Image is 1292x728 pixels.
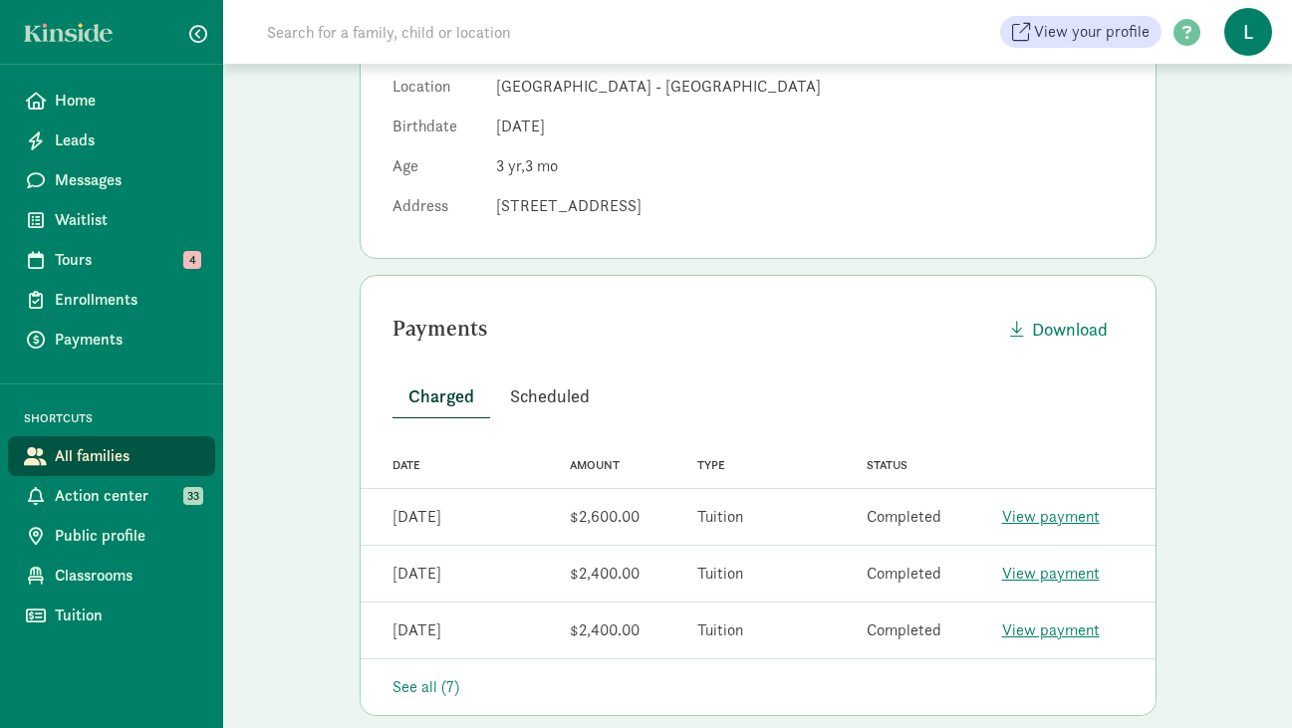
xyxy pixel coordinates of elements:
[496,116,545,136] span: [DATE]
[525,155,558,176] span: 3
[8,280,215,320] a: Enrollments
[8,160,215,200] a: Messages
[392,675,1124,699] div: See all (7)
[496,75,1124,99] dd: [GEOGRAPHIC_DATA] - [GEOGRAPHIC_DATA]
[867,458,907,472] span: Status
[1000,16,1162,48] a: View your profile
[8,476,215,516] a: Action center 33
[55,564,199,588] span: Classrooms
[55,604,199,627] span: Tuition
[994,308,1124,351] button: Download
[55,208,199,232] span: Waitlist
[697,562,743,586] div: Tuition
[1034,20,1150,44] span: View your profile
[392,154,480,186] dt: Age
[8,556,215,596] a: Classrooms
[8,81,215,121] a: Home
[392,374,490,418] button: Charged
[496,155,525,176] span: 3
[55,524,199,548] span: Public profile
[1002,619,1100,640] a: View payment
[55,168,199,192] span: Messages
[697,458,725,472] span: Type
[392,75,480,107] dt: Location
[496,194,1124,218] dd: [STREET_ADDRESS]
[408,382,474,409] span: Charged
[8,516,215,556] a: Public profile
[55,89,199,113] span: Home
[392,458,420,472] span: Date
[8,200,215,240] a: Waitlist
[1002,563,1100,584] a: View payment
[392,505,441,529] div: [DATE]
[392,194,480,226] dt: Address
[570,618,640,642] div: $2,400.00
[1032,316,1108,343] span: Download
[55,248,199,272] span: Tours
[183,251,201,269] span: 4
[392,562,441,586] div: [DATE]
[867,562,941,586] div: Completed
[8,320,215,360] a: Payments
[55,484,199,508] span: Action center
[183,487,203,505] span: 33
[55,288,199,312] span: Enrollments
[8,596,215,635] a: Tuition
[570,458,620,472] span: Amount
[867,618,941,642] div: Completed
[55,128,199,152] span: Leads
[1192,632,1292,728] iframe: Chat Widget
[55,444,199,468] span: All families
[55,328,199,352] span: Payments
[1224,8,1272,56] span: L
[8,436,215,476] a: All families
[494,374,606,417] button: Scheduled
[697,505,743,529] div: Tuition
[392,115,480,146] dt: Birthdate
[1002,506,1100,527] a: View payment
[510,382,590,409] span: Scheduled
[570,505,640,529] div: $2,600.00
[697,618,743,642] div: Tuition
[392,618,441,642] div: [DATE]
[8,121,215,160] a: Leads
[255,12,814,52] input: Search for a family, child or location
[8,240,215,280] a: Tours 4
[570,562,640,586] div: $2,400.00
[392,313,994,345] div: Payments
[867,505,941,529] div: Completed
